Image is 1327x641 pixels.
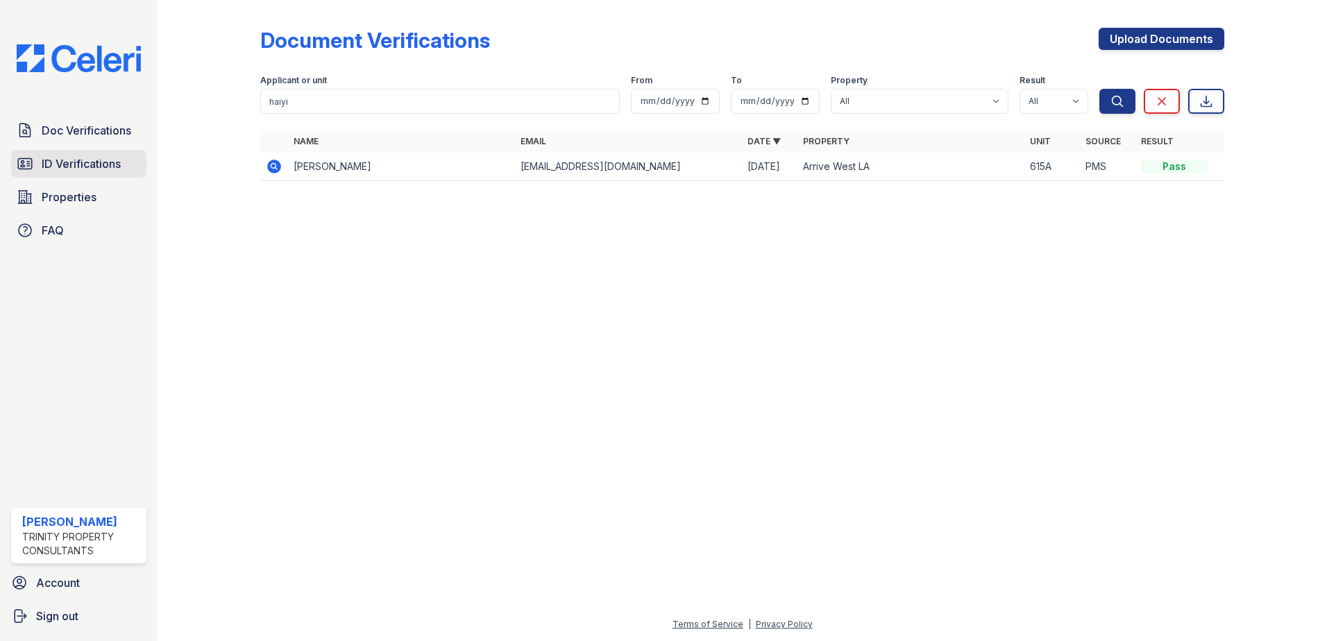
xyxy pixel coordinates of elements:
[42,155,121,172] span: ID Verifications
[22,513,141,530] div: [PERSON_NAME]
[1141,136,1174,146] a: Result
[36,608,78,624] span: Sign out
[631,75,652,86] label: From
[1030,136,1051,146] a: Unit
[294,136,319,146] a: Name
[521,136,546,146] a: Email
[831,75,868,86] label: Property
[6,602,152,630] a: Sign out
[748,619,751,629] div: |
[515,153,742,181] td: [EMAIL_ADDRESS][DOMAIN_NAME]
[1085,136,1121,146] a: Source
[6,569,152,597] a: Account
[260,89,620,114] input: Search by name, email, or unit number
[1099,28,1224,50] a: Upload Documents
[742,153,797,181] td: [DATE]
[260,75,327,86] label: Applicant or unit
[6,44,152,72] img: CE_Logo_Blue-a8612792a0a2168367f1c8372b55b34899dd931a85d93a1a3d3e32e68fde9ad4.png
[731,75,742,86] label: To
[797,153,1024,181] td: Arrive West LA
[756,619,813,629] a: Privacy Policy
[11,117,146,144] a: Doc Verifications
[11,150,146,178] a: ID Verifications
[673,619,743,629] a: Terms of Service
[11,183,146,211] a: Properties
[42,189,96,205] span: Properties
[42,222,64,239] span: FAQ
[42,122,131,139] span: Doc Verifications
[1080,153,1135,181] td: PMS
[747,136,781,146] a: Date ▼
[1020,75,1045,86] label: Result
[22,530,141,558] div: Trinity Property Consultants
[288,153,515,181] td: [PERSON_NAME]
[803,136,850,146] a: Property
[36,574,80,591] span: Account
[260,28,490,53] div: Document Verifications
[1141,160,1208,173] div: Pass
[1024,153,1080,181] td: 615A
[11,216,146,244] a: FAQ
